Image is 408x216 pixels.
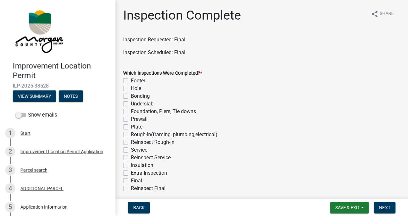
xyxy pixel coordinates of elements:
button: View Summary [13,90,56,102]
div: ADDITIONAL PARCEL [21,186,64,191]
div: Improvement Location Permit Application [21,149,103,154]
button: Save & Exit [330,202,369,213]
label: Reinspect Service [131,154,171,162]
label: Service [131,146,147,154]
span: Save & Exit [335,205,360,210]
wm-modal-confirm: Notes [59,94,83,99]
label: Hole [131,85,141,92]
label: Footer [131,77,145,85]
div: 4 [5,183,15,194]
label: Show emails [15,111,57,119]
label: Which Inspections Were Completed? [123,71,202,76]
div: Start [21,131,30,135]
label: Reinspect Rough-In [131,138,174,146]
div: 1 [5,128,15,138]
label: Foundation, Piers, Tie downs [131,108,196,115]
label: Insulation [131,162,153,169]
p: Inspection Scheduled: Final [123,49,400,56]
button: Next [374,202,395,213]
img: Morgan County, Indiana [13,7,64,55]
div: Application Information [21,205,68,209]
div: 3 [5,165,15,175]
wm-modal-confirm: Summary [13,94,56,99]
div: 2 [5,146,15,157]
h4: Improvement Location Permit [13,62,110,80]
i: share [371,10,378,18]
label: Bonding [131,92,150,100]
button: Back [128,202,150,213]
label: Plate [131,123,142,131]
label: Rough-In(framing, plumbing,electrical) [131,131,217,138]
label: Prewall [131,115,148,123]
div: 5 [5,202,15,212]
h1: Inspection Complete [123,8,241,23]
span: ILP-2025-38528 [13,83,103,89]
span: Share [380,10,394,18]
button: shareShare [366,8,399,20]
label: Final [131,177,142,185]
p: Inspection Requested: Final [123,36,400,44]
label: Extra Inspection [131,169,167,177]
button: Notes [59,90,83,102]
span: Back [133,205,145,210]
div: Parcel search [21,168,47,172]
label: Underslab [131,100,154,108]
label: Reinspect Final [131,185,166,192]
span: Next [379,205,390,210]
